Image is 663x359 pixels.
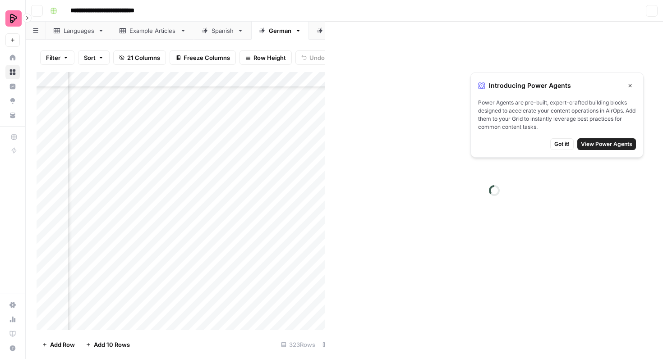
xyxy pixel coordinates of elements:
button: 21 Columns [113,50,166,65]
div: Introducing Power Agents [478,80,636,91]
a: Learning Hub [5,327,20,341]
a: Insights [5,79,20,94]
span: Undo [309,53,325,62]
button: Add Row [37,337,80,352]
span: View Power Agents [581,140,632,148]
span: Add 10 Rows [94,340,130,349]
div: German [269,26,291,35]
button: Row Height [239,50,292,65]
button: View Power Agents [577,138,636,150]
button: Help + Support [5,341,20,355]
span: Sort [84,53,96,62]
a: Your Data [5,108,20,123]
a: Example Articles [112,22,194,40]
button: Undo [295,50,331,65]
div: Languages [64,26,94,35]
a: Opportunities [5,94,20,108]
img: Preply Logo [5,10,22,27]
span: Filter [46,53,60,62]
a: Home [5,50,20,65]
a: Browse [5,65,20,79]
a: German [251,22,309,40]
a: Languages [46,22,112,40]
span: Freeze Columns [184,53,230,62]
a: Usage [5,312,20,327]
a: Settings [5,298,20,312]
span: Got it! [554,140,570,148]
button: Add 10 Rows [80,337,135,352]
div: Example Articles [129,26,176,35]
div: Spanish [212,26,234,35]
button: Filter [40,50,74,65]
button: Freeze Columns [170,50,236,65]
button: Got it! [550,138,574,150]
span: 21 Columns [127,53,160,62]
div: 323 Rows [277,337,319,352]
span: Add Row [50,340,75,349]
div: 21/21 Columns [319,337,373,352]
button: Workspace: Preply [5,7,20,30]
a: Spanish [194,22,251,40]
button: Sort [78,50,110,65]
span: Row Height [253,53,286,62]
a: French [309,22,364,40]
span: Power Agents are pre-built, expert-crafted building blocks designed to accelerate your content op... [478,99,636,131]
